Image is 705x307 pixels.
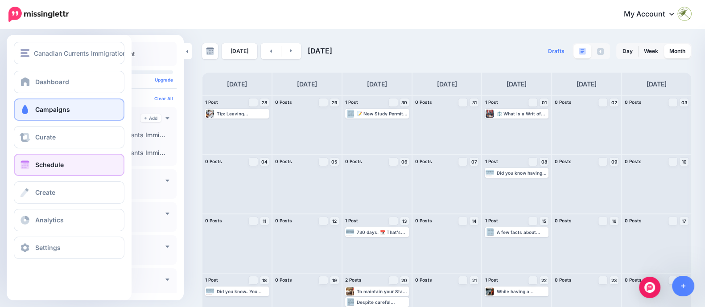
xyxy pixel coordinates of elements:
a: 21 [470,276,478,284]
span: 0 Posts [205,159,222,164]
span: 0 Posts [415,218,432,223]
a: 16 [610,217,618,225]
span: 15 [542,219,546,223]
a: Settings [14,237,124,259]
a: 08 [540,158,548,166]
span: 0 Posts [275,218,292,223]
span: 08 [541,160,547,164]
img: facebook-grey-square.png [597,48,604,55]
span: 14 [472,219,477,223]
span: 0 Posts [205,218,222,223]
div: A few facts about Sponsorship Appeals in [GEOGRAPHIC_DATA]: Your appeal will be heard publicly un... [496,229,548,235]
span: 0 Posts [555,277,572,282]
a: Clear All [154,96,173,101]
a: Day [617,44,638,58]
span: 17 [682,219,686,223]
a: Analytics [14,209,124,231]
h4: [DATE] [647,79,667,90]
a: 20 [400,276,409,284]
span: Canadian Currents Immigration Services [34,48,154,58]
a: Dashboard [14,71,124,93]
a: 23 [610,276,618,284]
a: Create [14,181,124,204]
span: 10 [682,160,687,164]
h4: [DATE] [367,79,387,90]
a: 09 [610,158,618,166]
a: 19 [330,276,339,284]
span: Curate [35,133,56,141]
span: 0 Posts [625,99,642,105]
a: Month [664,44,691,58]
a: 18 [260,276,269,284]
div: While having a [DEMOGRAPHIC_DATA] parent or spouse offers the fastest route to [GEOGRAPHIC_DATA],... [496,289,548,294]
a: 17 [680,217,689,225]
span: 07 [471,160,477,164]
span: [DATE] [308,46,332,55]
span: 1 Post [345,218,358,223]
span: Settings [35,244,61,251]
span: 0 Posts [275,277,292,282]
a: 29 [330,98,339,106]
a: 31 [470,98,478,106]
a: Drafts [543,43,570,59]
a: 01 [540,98,548,106]
span: Drafts [548,49,565,54]
h4: [DATE] [577,79,597,90]
span: 1 Post [485,99,498,105]
span: 1 Post [205,277,218,282]
span: 21 [472,278,476,282]
a: 02 [610,98,618,106]
a: 28 [260,98,269,106]
span: 0 Posts [275,159,292,164]
span: 0 Posts [555,159,572,164]
span: 09 [611,160,617,164]
a: 12 [330,217,339,225]
div: 730 days. 📅 That's the minimum number of days you'll need to be physically present in [GEOGRAPHIC... [357,229,408,235]
a: [DATE] [222,43,257,59]
span: 22 [541,278,547,282]
span: 01 [542,100,547,105]
span: 1 Post [345,99,358,105]
div: Did you know...You don't need to inform IRCC when changing employers on a Bridging Open Work Perm... [217,289,268,294]
a: Schedule [14,154,124,176]
a: 22 [540,276,548,284]
div: Despite careful preparation, Spousal Open Work Permit applications can be rejected for several co... [357,299,408,305]
img: calendar-grey-darker.png [206,47,214,55]
span: 19 [332,278,337,282]
h4: [DATE] [507,79,527,90]
a: 03 [680,98,689,106]
span: 0 Posts [415,99,432,105]
span: 0 Posts [275,99,292,105]
span: 03 [681,100,687,105]
a: Upgrade [155,77,173,82]
span: 2 Posts [345,277,362,282]
span: 29 [332,100,337,105]
a: 04 [260,158,269,166]
a: 05 [330,158,339,166]
h4: [DATE] [297,79,317,90]
span: 23 [611,278,617,282]
span: 0 Posts [555,99,572,105]
span: 0 Posts [555,218,572,223]
a: 13 [400,217,409,225]
span: 05 [331,160,337,164]
div: 📝 New Study Permit Updates 📚 The updated financial requirements represent a substantial increase ... [357,111,408,116]
span: 1 Post [485,159,498,164]
span: 04 [261,160,268,164]
img: paragraph-boxed.png [579,48,586,55]
h4: [DATE] [227,79,247,90]
span: 0 Posts [415,159,432,164]
div: ⚖️ What Is a Writ of Mandamus? 📜 A Writ of Mandamus is a court order used to compel a government ... [496,111,548,116]
span: 0 Posts [625,277,642,282]
div: Did you know having connections in specific Canadian regions can boost your application through P... [496,170,548,176]
span: 30 [401,100,407,105]
span: 02 [611,100,617,105]
span: 11 [263,219,266,223]
span: 20 [401,278,407,282]
div: To maintain your Stay status during a Removal Order Appeal, you’ll need to: ✔️ Report regularly t... [357,289,408,294]
span: 1 Post [485,277,498,282]
a: Week [639,44,664,58]
span: Schedule [35,161,64,168]
a: 06 [400,158,409,166]
a: 15 [540,217,548,225]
